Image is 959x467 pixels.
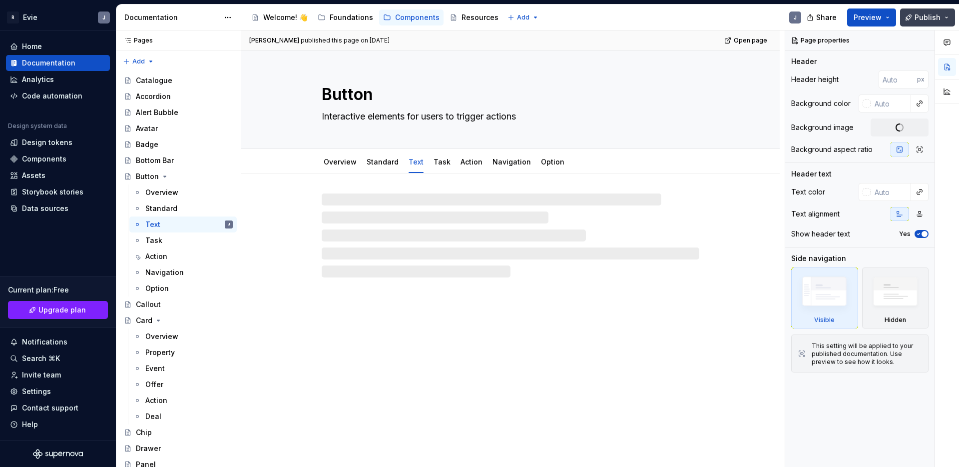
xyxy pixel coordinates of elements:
[136,171,159,181] div: Button
[132,57,145,65] span: Add
[791,209,840,219] div: Text alignment
[22,74,54,84] div: Analytics
[8,122,67,130] div: Design system data
[367,157,399,166] a: Standard
[862,267,929,328] div: Hidden
[263,12,308,22] div: Welcome! 👋
[7,11,19,23] div: R
[541,157,564,166] a: Option
[145,411,161,421] div: Deal
[145,379,163,389] div: Offer
[791,253,846,263] div: Side navigation
[2,6,114,28] button: REvieJ
[6,383,110,399] a: Settings
[136,75,172,85] div: Catalogue
[721,33,772,47] a: Open page
[145,283,169,293] div: Option
[136,315,152,325] div: Card
[120,120,237,136] a: Avatar
[320,82,697,106] textarea: Button
[879,70,917,88] input: Auto
[145,235,162,245] div: Task
[145,363,165,373] div: Event
[320,151,361,172] div: Overview
[871,183,911,201] input: Auto
[228,219,230,229] div: J
[504,10,542,24] button: Add
[120,88,237,104] a: Accordion
[917,75,925,83] p: px
[129,408,237,424] a: Deal
[395,12,440,22] div: Components
[791,98,851,108] div: Background color
[145,251,167,261] div: Action
[6,151,110,167] a: Components
[22,353,60,363] div: Search ⌘K
[129,376,237,392] a: Offer
[136,91,171,101] div: Accordion
[120,424,237,440] a: Chip
[22,419,38,429] div: Help
[409,157,424,166] a: Text
[537,151,568,172] div: Option
[22,170,45,180] div: Assets
[6,134,110,150] a: Design tokens
[102,13,105,21] div: J
[461,157,482,166] a: Action
[791,144,873,154] div: Background aspect ratio
[136,299,161,309] div: Callout
[814,316,835,324] div: Visible
[136,155,174,165] div: Bottom Bar
[6,55,110,71] a: Documentation
[430,151,455,172] div: Task
[434,157,451,166] a: Task
[6,167,110,183] a: Assets
[871,94,911,112] input: Auto
[885,316,906,324] div: Hidden
[136,123,158,133] div: Avatar
[22,337,67,347] div: Notifications
[120,440,237,456] a: Drawer
[6,88,110,104] a: Code automation
[124,12,219,22] div: Documentation
[249,36,299,44] span: [PERSON_NAME]
[22,386,51,396] div: Settings
[129,200,237,216] a: Standard
[734,36,767,44] span: Open page
[794,13,797,21] div: J
[6,400,110,416] button: Contact support
[22,41,42,51] div: Home
[33,449,83,459] svg: Supernova Logo
[6,38,110,54] a: Home
[120,36,153,44] div: Pages
[22,403,78,413] div: Contact support
[446,9,502,25] a: Resources
[492,157,531,166] a: Navigation
[301,36,390,44] div: published this page on [DATE]
[6,350,110,366] button: Search ⌘K
[129,328,237,344] a: Overview
[6,71,110,87] a: Analytics
[22,91,82,101] div: Code automation
[899,230,911,238] label: Yes
[22,187,83,197] div: Storybook stories
[791,169,832,179] div: Header text
[8,285,108,295] div: Current plan : Free
[129,184,237,200] a: Overview
[129,280,237,296] a: Option
[120,72,237,88] a: Catalogue
[791,187,825,197] div: Text color
[22,370,61,380] div: Invite team
[120,136,237,152] a: Badge
[129,264,237,280] a: Navigation
[145,219,160,229] div: Text
[8,301,108,319] a: Upgrade plan
[791,267,858,328] div: Visible
[129,248,237,264] a: Action
[120,312,237,328] a: Card
[145,187,178,197] div: Overview
[791,56,817,66] div: Header
[120,152,237,168] a: Bottom Bar
[379,9,444,25] a: Components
